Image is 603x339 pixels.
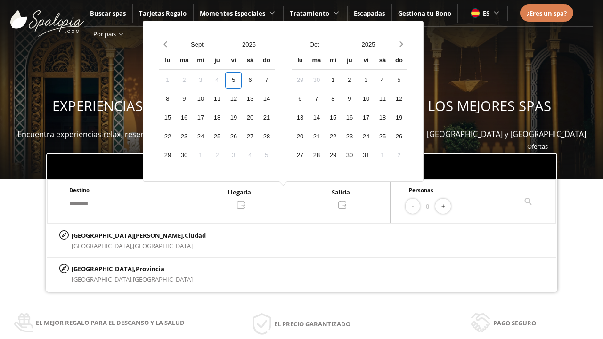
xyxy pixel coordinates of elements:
[209,110,225,126] div: 18
[341,72,358,89] div: 2
[192,110,209,126] div: 17
[242,53,258,69] div: sá
[171,36,223,53] button: Open months overlay
[354,9,385,17] a: Escapadas
[325,72,341,89] div: 1
[136,265,164,273] span: Provincia
[185,231,206,240] span: Ciudad
[223,36,275,53] button: Open years overlay
[391,110,407,126] div: 19
[341,147,358,164] div: 30
[341,91,358,107] div: 9
[325,53,341,69] div: mi
[159,72,176,89] div: 1
[72,230,206,241] p: [GEOGRAPHIC_DATA][PERSON_NAME],
[192,53,209,69] div: mi
[176,53,192,69] div: ma
[159,36,171,53] button: Previous month
[308,53,325,69] div: ma
[391,53,407,69] div: do
[258,147,275,164] div: 5
[36,317,185,328] span: El mejor regalo para el descanso y la salud
[374,129,391,145] div: 25
[374,53,391,69] div: sá
[358,72,374,89] div: 3
[374,72,391,89] div: 4
[308,110,325,126] div: 14
[159,110,176,126] div: 15
[358,53,374,69] div: vi
[225,110,242,126] div: 19
[192,72,209,89] div: 3
[391,129,407,145] div: 26
[292,72,308,89] div: 29
[409,186,433,194] span: Personas
[391,147,407,164] div: 2
[391,91,407,107] div: 12
[325,91,341,107] div: 8
[292,110,308,126] div: 13
[176,129,192,145] div: 23
[292,72,407,164] div: Calendar days
[242,147,258,164] div: 4
[225,53,242,69] div: vi
[395,36,407,53] button: Next month
[287,36,341,53] button: Open months overlay
[72,242,133,250] span: [GEOGRAPHIC_DATA],
[308,129,325,145] div: 21
[358,129,374,145] div: 24
[435,199,451,214] button: +
[159,53,275,164] div: Calendar wrapper
[242,110,258,126] div: 20
[358,147,374,164] div: 31
[258,110,275,126] div: 21
[341,53,358,69] div: ju
[159,147,176,164] div: 29
[325,147,341,164] div: 29
[139,9,187,17] span: Tarjetas Regalo
[341,36,395,53] button: Open years overlay
[242,91,258,107] div: 13
[292,147,308,164] div: 27
[292,53,308,69] div: lu
[192,147,209,164] div: 1
[10,1,84,37] img: ImgLogoSpalopia.BvClDcEz.svg
[527,142,548,151] a: Ofertas
[176,91,192,107] div: 9
[176,147,192,164] div: 30
[209,53,225,69] div: ju
[308,147,325,164] div: 28
[341,110,358,126] div: 16
[358,91,374,107] div: 10
[406,199,420,214] button: -
[133,275,193,283] span: [GEOGRAPHIC_DATA]
[325,129,341,145] div: 22
[258,91,275,107] div: 14
[93,30,116,38] span: Por país
[69,186,90,194] span: Destino
[374,91,391,107] div: 11
[159,91,176,107] div: 8
[176,72,192,89] div: 2
[493,318,536,328] span: Pago seguro
[398,9,451,17] a: Gestiona tu Bono
[242,129,258,145] div: 27
[274,319,350,329] span: El precio garantizado
[133,242,193,250] span: [GEOGRAPHIC_DATA]
[209,91,225,107] div: 11
[341,129,358,145] div: 23
[225,72,242,89] div: 5
[358,110,374,126] div: 17
[159,72,275,164] div: Calendar days
[159,53,176,69] div: lu
[325,110,341,126] div: 15
[308,91,325,107] div: 7
[242,72,258,89] div: 6
[308,72,325,89] div: 30
[72,275,133,283] span: [GEOGRAPHIC_DATA],
[258,72,275,89] div: 7
[90,9,126,17] a: Buscar spas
